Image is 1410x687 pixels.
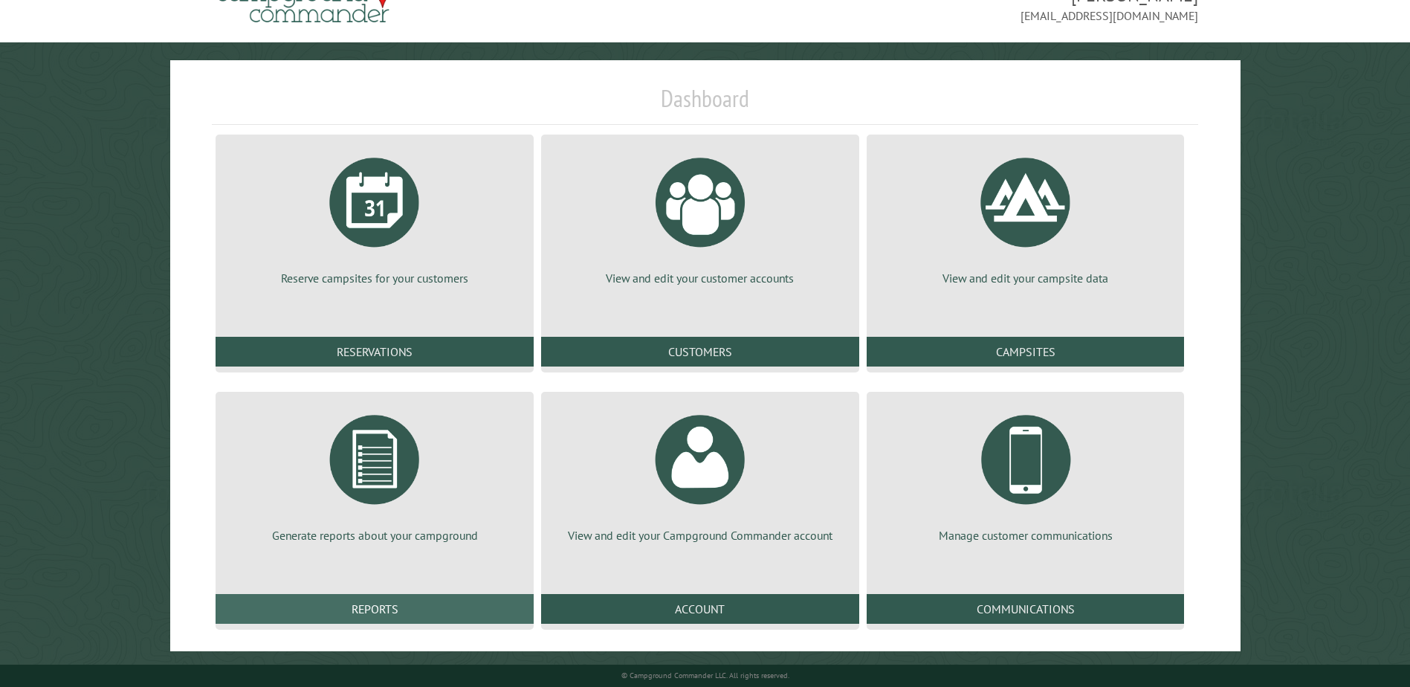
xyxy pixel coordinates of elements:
a: View and edit your campsite data [885,146,1167,286]
p: View and edit your campsite data [885,270,1167,286]
a: View and edit your customer accounts [559,146,841,286]
h1: Dashboard [212,84,1197,125]
a: Reserve campsites for your customers [233,146,516,286]
a: Account [541,594,859,624]
a: View and edit your Campground Commander account [559,404,841,544]
a: Generate reports about your campground [233,404,516,544]
p: View and edit your customer accounts [559,270,841,286]
a: Reservations [216,337,534,367]
small: © Campground Commander LLC. All rights reserved. [621,671,789,680]
p: Manage customer communications [885,527,1167,544]
a: Customers [541,337,859,367]
a: Communications [867,594,1185,624]
a: Campsites [867,337,1185,367]
a: Reports [216,594,534,624]
p: View and edit your Campground Commander account [559,527,841,544]
p: Reserve campsites for your customers [233,270,516,286]
p: Generate reports about your campground [233,527,516,544]
a: Manage customer communications [885,404,1167,544]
